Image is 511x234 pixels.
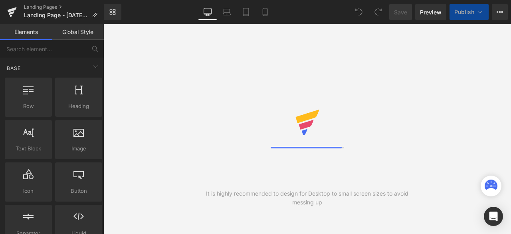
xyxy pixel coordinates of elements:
[236,4,255,20] a: Tablet
[7,187,50,195] span: Icon
[57,187,100,195] span: Button
[415,4,446,20] a: Preview
[450,4,489,20] button: Publish
[351,4,367,20] button: Undo
[24,4,104,10] a: Landing Pages
[6,64,22,72] span: Base
[7,102,50,110] span: Row
[484,207,503,226] div: Open Intercom Messenger
[454,9,474,15] span: Publish
[370,4,386,20] button: Redo
[24,12,89,18] span: Landing Page - [DATE] 16:05:24
[104,4,121,20] a: New Library
[420,8,442,16] span: Preview
[57,144,100,153] span: Image
[492,4,508,20] button: More
[52,24,104,40] a: Global Style
[198,4,217,20] a: Desktop
[394,8,407,16] span: Save
[255,4,275,20] a: Mobile
[205,189,409,207] div: It is highly recommended to design for Desktop to small screen sizes to avoid messing up
[7,144,50,153] span: Text Block
[217,4,236,20] a: Laptop
[57,102,100,110] span: Heading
